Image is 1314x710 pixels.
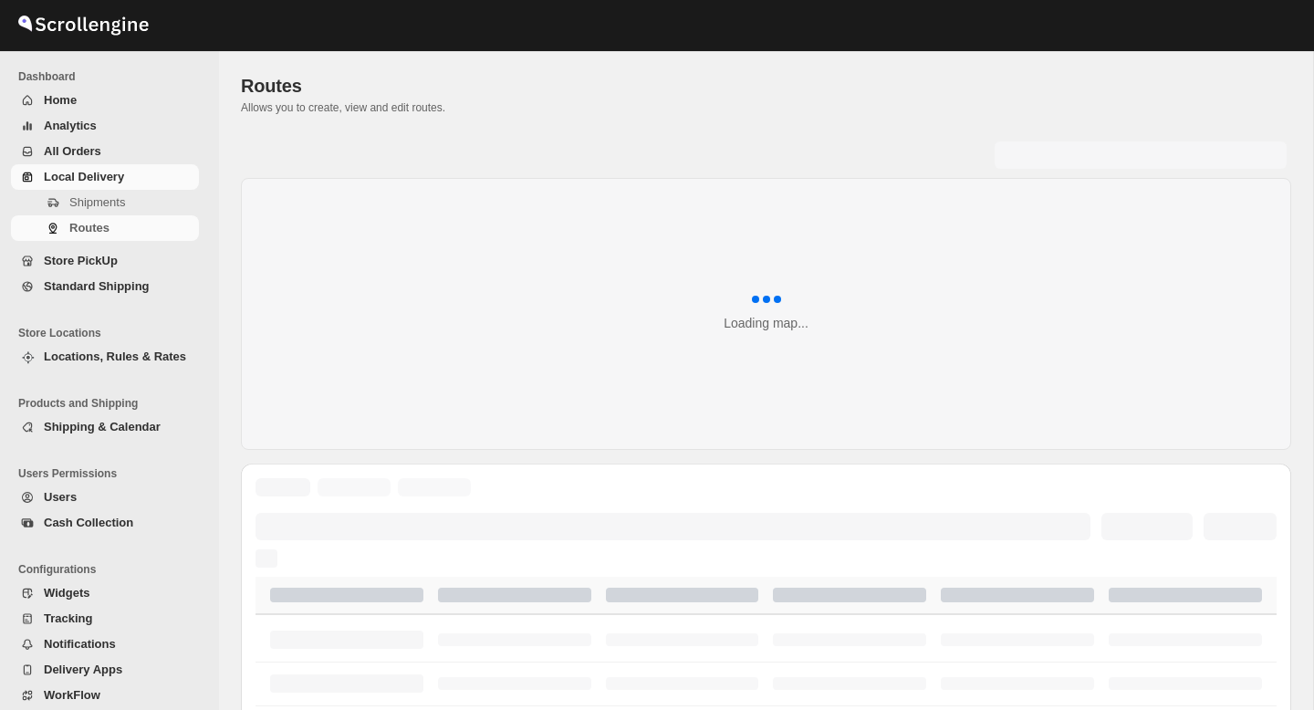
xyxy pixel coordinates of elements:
button: Shipping & Calendar [11,414,199,440]
span: Store Locations [18,326,206,340]
span: Routes [69,221,109,235]
button: Cash Collection [11,510,199,536]
span: Dashboard [18,69,206,84]
button: Widgets [11,580,199,606]
span: Shipping & Calendar [44,420,161,433]
span: Products and Shipping [18,396,206,411]
button: All Orders [11,139,199,164]
span: Analytics [44,119,97,132]
span: Local Delivery [44,170,124,183]
span: Routes [241,76,302,96]
button: Notifications [11,632,199,657]
span: Notifications [44,637,116,651]
span: Shipments [69,195,125,209]
span: Widgets [44,586,89,600]
span: Store PickUp [44,254,118,267]
span: Standard Shipping [44,279,150,293]
span: WorkFlow [44,688,100,702]
span: Locations, Rules & Rates [44,350,186,363]
span: All Orders [44,144,101,158]
button: Tracking [11,606,199,632]
button: Users [11,485,199,510]
button: WorkFlow [11,683,199,708]
p: Allows you to create, view and edit routes. [241,100,1291,115]
button: Routes [11,215,199,241]
span: Users [44,490,77,504]
span: Configurations [18,562,206,577]
button: Analytics [11,113,199,139]
button: Shipments [11,190,199,215]
span: Cash Collection [44,516,133,529]
span: Tracking [44,611,92,625]
span: Users Permissions [18,466,206,481]
button: Home [11,88,199,113]
div: Loading map... [724,314,808,332]
button: Locations, Rules & Rates [11,344,199,370]
span: Home [44,93,77,107]
span: Delivery Apps [44,663,122,676]
button: Delivery Apps [11,657,199,683]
